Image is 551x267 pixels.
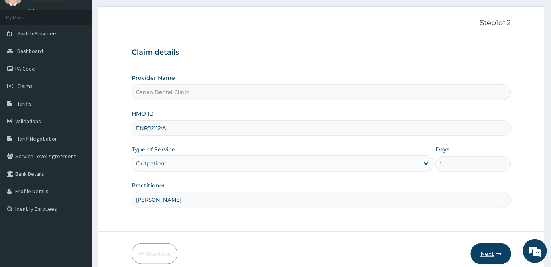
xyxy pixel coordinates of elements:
h3: Claim details [132,48,511,57]
a: Online [28,8,47,13]
button: Previous [132,243,177,264]
span: Tariff Negotiation [17,135,58,142]
span: We're online! [46,82,110,162]
button: Next [471,243,511,264]
span: Switch Providers [17,30,58,37]
label: Type of Service [132,145,175,153]
span: Dashboard [17,47,43,55]
label: HMO ID [132,110,154,118]
div: Minimize live chat window [131,4,150,23]
div: Outpatient [136,159,167,167]
label: Provider Name [132,74,175,82]
span: Tariffs [17,100,31,107]
span: Claims [17,82,33,90]
label: Practitioner [132,181,165,189]
img: d_794563401_company_1708531726252_794563401 [15,40,32,60]
label: Days [435,145,449,153]
textarea: Type your message and hit 'Enter' [4,181,152,208]
p: Step 1 of 2 [132,19,511,27]
input: Enter HMO ID [132,120,511,136]
input: Enter Name [132,192,511,208]
div: Chat with us now [41,45,134,55]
